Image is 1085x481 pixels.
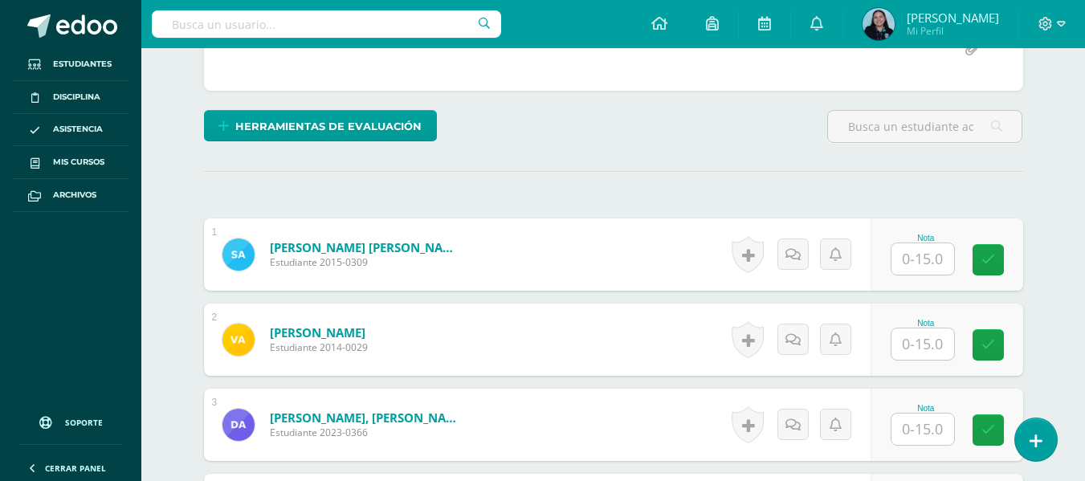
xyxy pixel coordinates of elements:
input: Busca un estudiante aquí... [828,111,1022,142]
span: Estudiante 2023-0366 [270,426,463,439]
div: Nota [891,319,961,328]
a: Asistencia [13,114,128,147]
a: [PERSON_NAME] [270,324,368,340]
span: Herramientas de evaluación [235,112,422,141]
img: 4132a828997210e662c1011da54ca329.png [222,409,255,441]
input: Busca un usuario... [152,10,501,38]
span: Disciplina [53,91,100,104]
img: 1d0b7858f1263ef2a4c4511d85fc3fbe.png [222,238,255,271]
a: Herramientas de evaluación [204,110,437,141]
img: 97e2b0734e7479136478462550ca4ee1.png [222,324,255,356]
span: Archivos [53,189,96,202]
span: Mi Perfil [907,24,999,38]
input: 0-15.0 [891,243,954,275]
a: [PERSON_NAME] [PERSON_NAME] [270,239,463,255]
span: Soporte [65,417,103,428]
div: Nota [891,404,961,413]
span: Mis cursos [53,156,104,169]
div: Nota [891,234,961,243]
input: 0-15.0 [891,328,954,360]
div: No hay archivos subidos a esta actividad... [240,34,469,65]
a: Estudiantes [13,48,128,81]
span: Estudiante 2014-0029 [270,340,368,354]
img: 8c46c7f4271155abb79e2bc50b6ca956.png [863,8,895,40]
span: [PERSON_NAME] [907,10,999,26]
span: Cerrar panel [45,463,106,474]
span: Estudiante 2015-0309 [270,255,463,269]
a: Archivos [13,179,128,212]
span: Estudiantes [53,58,112,71]
a: [PERSON_NAME], [PERSON_NAME] [270,410,463,426]
a: Mis cursos [13,146,128,179]
a: Soporte [19,401,122,440]
input: 0-15.0 [891,414,954,445]
a: Disciplina [13,81,128,114]
span: Asistencia [53,123,103,136]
